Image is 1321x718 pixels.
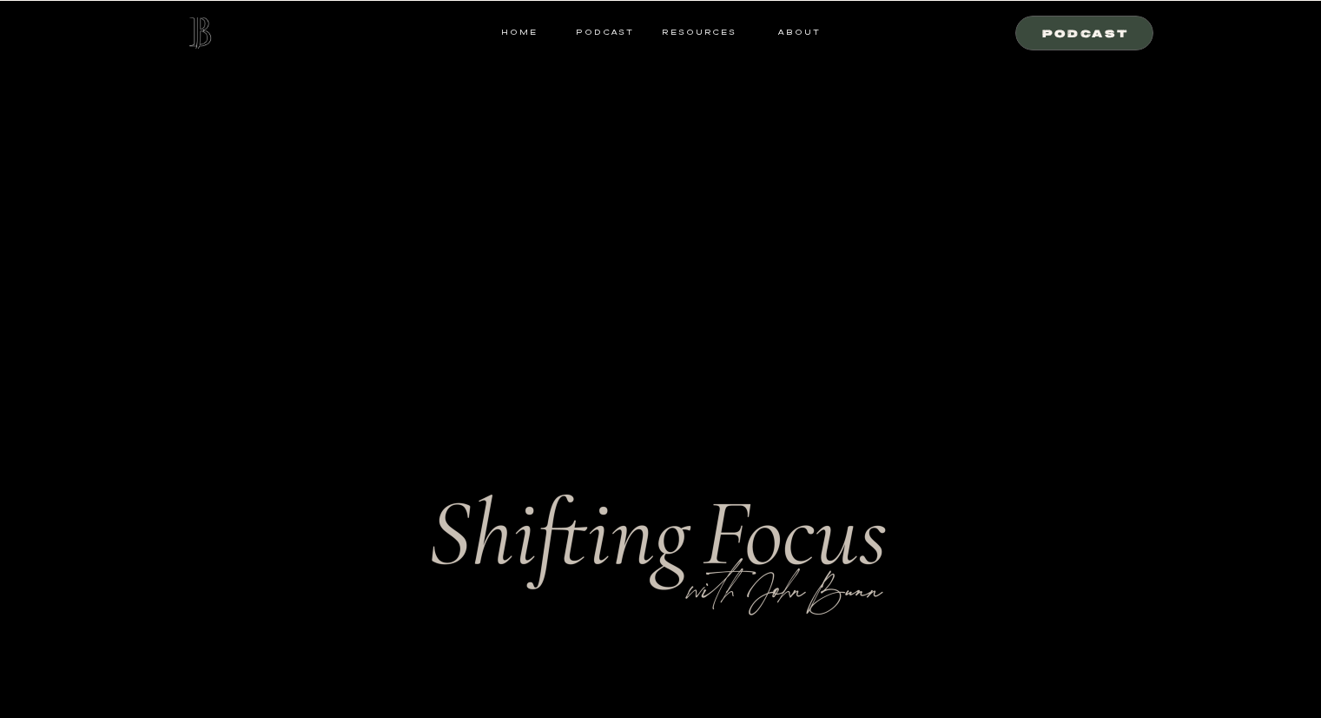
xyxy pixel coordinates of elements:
[501,24,538,40] a: HOME
[776,24,821,40] a: ABOUT
[656,24,736,40] a: resources
[1027,24,1145,40] a: Podcast
[571,24,639,40] a: Podcast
